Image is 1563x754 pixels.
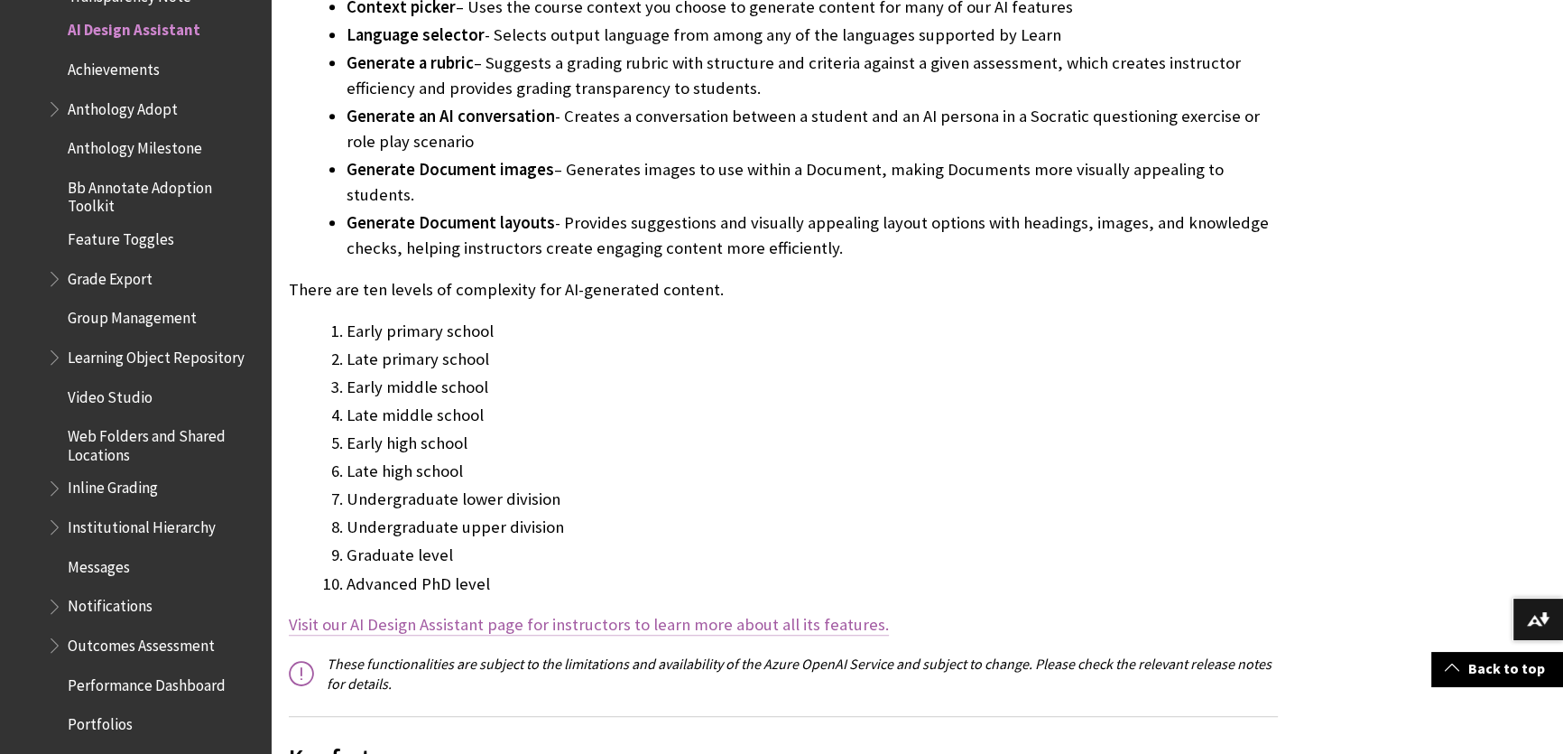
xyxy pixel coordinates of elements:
span: Anthology Adopt [68,94,178,118]
span: Learning Object Repository [68,342,245,367]
li: Early primary school [347,319,1278,344]
span: Outcomes Assessment [68,630,215,655]
span: Bb Annotate Adoption Toolkit [68,172,258,215]
li: Late primary school [347,347,1278,372]
span: Performance Dashboard [68,670,226,694]
li: Late high school [347,459,1278,484]
span: Messages [68,552,130,576]
li: Graduate level [347,543,1278,568]
li: Late middle school [347,403,1278,428]
span: Anthology Milestone [68,134,202,158]
span: Feature Toggles [68,224,174,248]
span: Generate Document layouts [347,212,555,233]
span: - Creates a conversation between a student and an AI persona in a Socratic questioning exercise o... [347,106,1260,152]
li: Undergraduate lower division [347,487,1278,512]
span: Institutional Hierarchy [68,512,216,536]
span: Notifications [68,591,153,616]
span: Grade Export [68,264,153,288]
span: - Selects output language from among any of the languages supported by Learn [485,24,1061,45]
span: - Provides suggestions and visually appealing layout options with headings, images, and knowledge... [347,212,1269,258]
span: – Generates images to use within a Document, making Documents more visually appealing to students. [347,159,1224,205]
span: Generate an AI conversation [347,106,555,126]
span: Achievements [68,54,160,79]
span: Generate a rubric [347,52,474,73]
li: Early high school [347,431,1278,456]
p: These functionalities are subject to the limitations and availability of the Azure OpenAI Service... [289,654,1278,694]
span: Video Studio [68,382,153,406]
a: Visit our AI Design Assistant page for instructors to learn more about all its features. [289,614,889,636]
span: AI Design Assistant [68,15,200,40]
span: Portfolios [68,710,133,734]
span: Group Management [68,303,197,328]
span: Language selector [347,24,485,45]
a: Back to top [1431,652,1563,685]
span: Web Folders and Shared Locations [68,422,258,464]
span: Generate Document images [347,159,554,180]
li: Early middle school [347,375,1278,400]
p: There are ten levels of complexity for AI-generated content. [289,278,1278,302]
li: Advanced PhD level [347,572,1278,597]
span: Inline Grading [68,473,158,498]
span: Visit our AI Design Assistant page for instructors to learn more about all its features. [289,614,889,635]
li: Undergraduate upper division [347,515,1278,540]
span: – Suggests a grading rubric with structure and criteria against a given assessment, which creates... [347,52,1241,98]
